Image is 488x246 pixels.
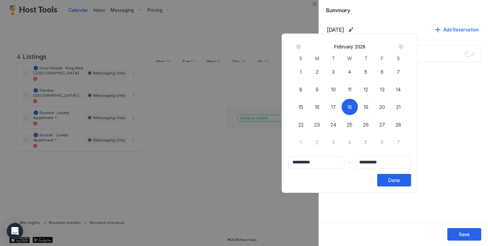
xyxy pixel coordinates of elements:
button: 22 [293,116,309,133]
button: 23 [309,116,325,133]
button: 19 [358,99,374,115]
button: 13 [374,81,390,97]
button: 1 [293,64,309,80]
span: 5 [364,139,367,146]
span: 3 [332,68,335,75]
button: 17 [325,99,342,115]
button: 3 [325,64,342,80]
span: 12 [364,86,368,93]
button: 3 [325,134,342,150]
span: 11 [348,86,351,93]
span: 1 [300,68,302,75]
span: 19 [364,104,368,111]
span: 17 [331,104,336,111]
button: 5 [358,64,374,80]
span: S [397,55,400,62]
button: 7 [390,134,407,150]
span: 7 [397,68,400,75]
input: Input Field [288,157,344,168]
span: 7 [397,139,400,146]
button: 18 [342,99,358,115]
span: 27 [379,121,385,128]
span: T [364,55,368,62]
span: 22 [298,121,304,128]
button: 11 [342,81,358,97]
span: 5 [364,68,367,75]
span: 15 [299,104,303,111]
button: 28 [390,116,407,133]
button: 6 [374,64,390,80]
button: Done [377,174,411,186]
button: 2026 [355,44,365,49]
span: 25 [347,121,352,128]
span: 2 [316,68,319,75]
span: 8 [299,86,302,93]
span: S [299,55,302,62]
span: 1 [300,139,302,146]
button: 10 [325,81,342,97]
button: 4 [342,134,358,150]
span: 3 [332,139,335,146]
button: 16 [309,99,325,115]
button: 26 [358,116,374,133]
span: 24 [330,121,337,128]
div: Open Intercom Messenger [7,223,23,239]
span: F [381,55,384,62]
button: 6 [374,134,390,150]
button: 8 [293,81,309,97]
span: W [347,55,352,62]
span: 20 [379,104,385,111]
button: 4 [342,64,358,80]
span: 6 [381,68,384,75]
span: 28 [395,121,401,128]
span: M [315,55,319,62]
span: T [332,55,335,62]
span: 4 [348,68,351,75]
span: 13 [380,86,385,93]
button: 24 [325,116,342,133]
button: 2 [309,64,325,80]
button: 5 [358,134,374,150]
button: 12 [358,81,374,97]
span: 10 [331,86,336,93]
button: 9 [309,81,325,97]
span: 2 [316,139,319,146]
button: February [334,44,353,49]
span: 14 [396,86,401,93]
button: Next [396,43,405,51]
button: 2 [309,134,325,150]
button: 1 [293,134,309,150]
span: 21 [396,104,401,111]
button: 25 [342,116,358,133]
button: Prev [294,43,304,51]
button: 20 [374,99,390,115]
button: 14 [390,81,407,97]
button: 21 [390,99,407,115]
span: 6 [381,139,384,146]
button: 15 [293,99,309,115]
button: 27 [374,116,390,133]
button: 7 [390,64,407,80]
span: - [348,159,351,165]
input: Input Field [355,157,411,168]
div: Done [388,177,400,184]
span: 4 [348,139,351,146]
span: 16 [315,104,320,111]
span: 9 [316,86,319,93]
span: 18 [347,104,352,111]
span: 23 [314,121,320,128]
span: 26 [363,121,369,128]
